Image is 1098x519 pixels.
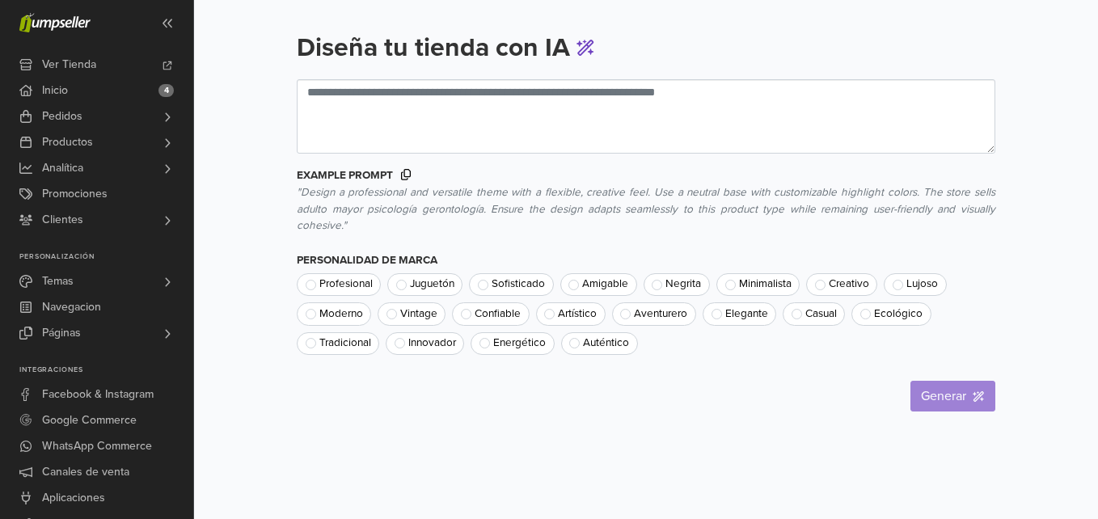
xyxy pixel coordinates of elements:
[469,273,553,296] button: Sofisticado
[42,52,96,78] span: Ver Tienda
[634,309,687,320] span: Aventurero
[297,184,995,234] p: "Design a professional and versatile theme with a flexible, creative feel. Use a neutral base wit...
[829,279,869,290] span: Creativo
[42,129,93,155] span: Productos
[400,309,437,320] span: Vintage
[42,407,137,433] span: Google Commerce
[42,320,81,346] span: Páginas
[387,273,462,296] button: Juguetón
[410,279,454,290] span: Juguetón
[297,169,393,182] h4: Example prompt
[42,268,74,294] span: Temas
[906,279,938,290] span: Lujoso
[42,181,108,207] span: Promociones
[42,155,83,181] span: Analítica
[158,84,174,97] span: 4
[42,207,83,233] span: Clientes
[561,332,638,355] button: Auténtico
[319,309,363,320] span: Moderno
[319,338,371,349] span: Tradicional
[725,309,768,320] span: Elegante
[386,332,464,355] button: Innovador
[910,381,995,411] button: Generar
[806,273,877,296] button: Creativo
[884,273,946,296] button: Lujoso
[42,103,82,129] span: Pedidos
[297,332,379,355] button: Tradicional
[19,365,193,375] p: Integraciones
[42,382,154,407] span: Facebook & Instagram
[452,302,529,325] button: Confiable
[297,254,995,267] h4: Personalidad de marca
[319,279,373,290] span: Profesional
[874,309,923,320] span: Ecológico
[560,273,637,296] button: Amigable
[492,279,545,290] span: Sofisticado
[42,433,152,459] span: WhatsApp Commerce
[408,338,456,349] span: Innovador
[297,302,371,325] button: Moderno
[851,302,931,325] button: Ecológico
[612,302,696,325] button: Aventurero
[475,309,521,320] span: Confiable
[558,309,597,320] span: Artístico
[42,294,101,320] span: Navegacion
[644,273,710,296] button: Negrita
[716,273,800,296] button: Minimalista
[19,252,193,262] p: Personalización
[378,302,446,325] button: Vintage
[583,338,629,349] span: Auténtico
[493,338,546,349] span: Energético
[582,279,628,290] span: Amigable
[297,273,381,296] button: Profesional
[42,78,68,103] span: Inicio
[42,459,129,485] span: Canales de venta
[471,332,554,355] button: Energético
[42,485,105,511] span: Aplicaciones
[703,302,776,325] button: Elegante
[739,279,792,290] span: Minimalista
[783,302,845,325] button: Casual
[665,279,701,290] span: Negrita
[297,32,595,63] h1: Diseña tu tienda con IA
[536,302,606,325] button: Artístico
[805,309,837,320] span: Casual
